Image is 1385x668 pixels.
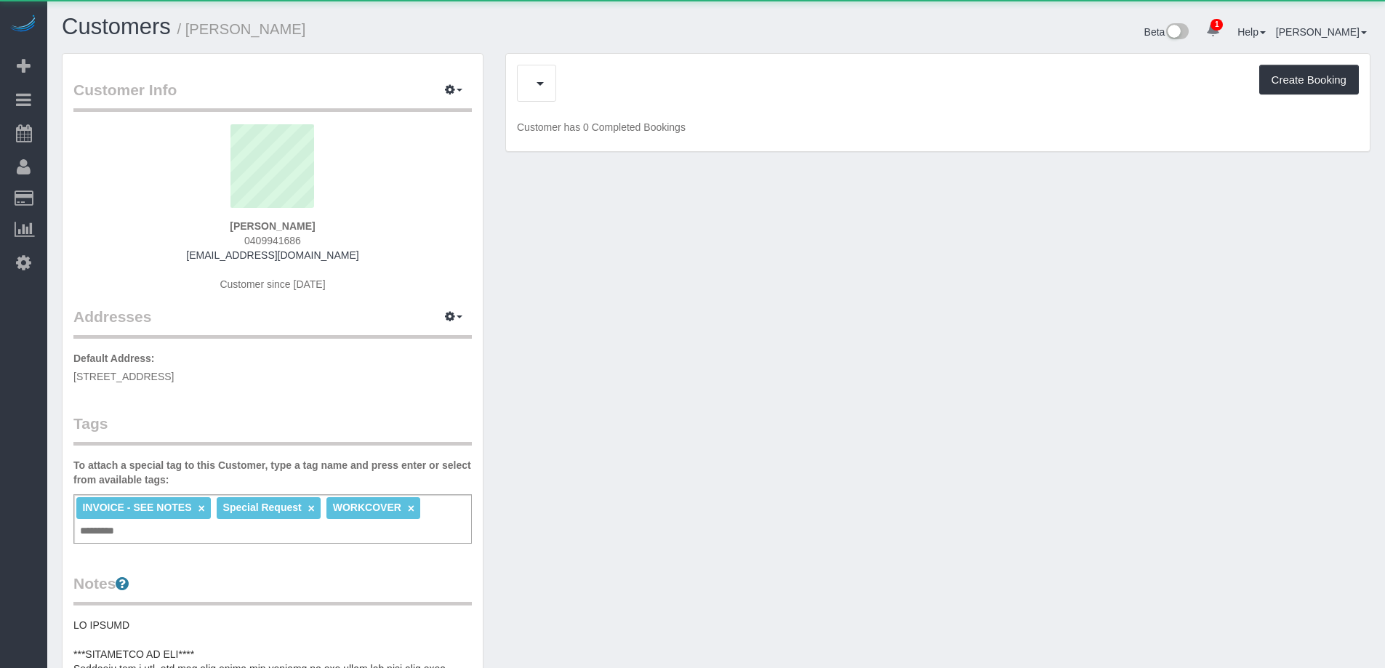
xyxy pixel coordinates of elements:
span: Special Request [223,502,302,513]
a: [EMAIL_ADDRESS][DOMAIN_NAME] [186,249,358,261]
label: Default Address: [73,351,155,366]
a: × [408,502,414,515]
span: 0409941686 [244,235,301,246]
span: WORKCOVER [333,502,401,513]
a: × [308,502,315,515]
a: Customers [62,14,171,39]
a: [PERSON_NAME] [1276,26,1367,38]
legend: Customer Info [73,79,472,112]
label: To attach a special tag to this Customer, type a tag name and press enter or select from availabl... [73,458,472,487]
legend: Notes [73,573,472,605]
a: Help [1237,26,1266,38]
a: 1 [1199,15,1227,47]
span: Customer since [DATE] [220,278,325,290]
span: INVOICE - SEE NOTES [82,502,191,513]
span: 1 [1211,19,1223,31]
a: Beta [1144,26,1189,38]
legend: Tags [73,413,472,446]
strong: [PERSON_NAME] [230,220,315,232]
img: Automaid Logo [9,15,38,35]
button: Create Booking [1259,65,1359,95]
p: Customer has 0 Completed Bookings [517,120,1359,134]
a: × [198,502,204,515]
span: [STREET_ADDRESS] [73,371,174,382]
img: New interface [1165,23,1189,42]
small: / [PERSON_NAME] [177,21,306,37]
